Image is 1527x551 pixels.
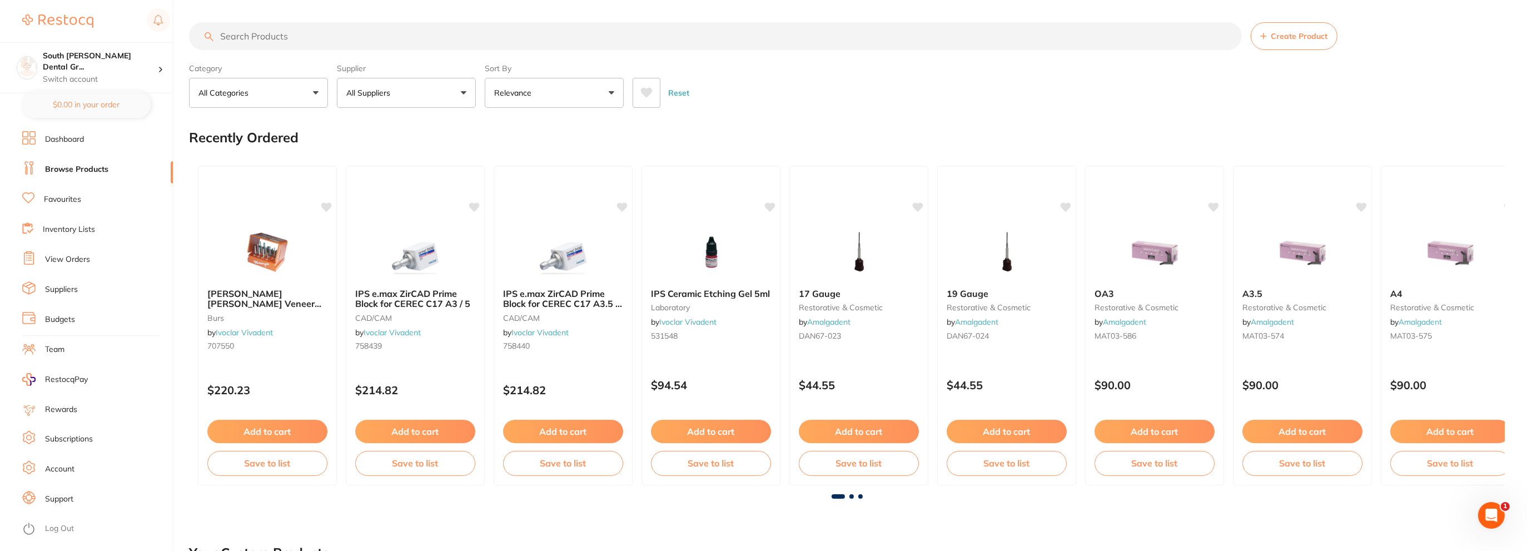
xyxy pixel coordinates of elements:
button: Save to list [1242,451,1362,475]
small: restorative & cosmetic [1242,303,1362,312]
button: All Categories [189,78,328,108]
button: Save to list [1095,451,1215,475]
b: Meisinger Shepperson Veneer Kit IVO01 [207,289,327,309]
img: IPS e.max ZirCAD Prime Block for CEREC C17 A3 / 5 [379,224,451,280]
small: restorative & cosmetic [947,303,1067,312]
img: IPS Ceramic Etching Gel 5ml [675,224,747,280]
small: DAN67-023 [799,331,919,340]
p: $44.55 [947,379,1067,391]
p: $94.54 [651,379,771,391]
small: restorative & cosmetic [1095,303,1215,312]
label: Sort By [485,63,624,73]
small: DAN67-024 [947,331,1067,340]
a: Amalgadent [1399,317,1442,327]
img: South Burnett Dental Group [17,57,37,76]
b: OA3 [1095,289,1215,299]
small: restorative & cosmetic [1390,303,1510,312]
button: Add to cart [355,420,475,443]
img: Restocq Logo [22,14,93,28]
a: Suppliers [45,284,78,295]
img: IPS e.max ZirCAD Prime Block for CEREC C17 A3.5 / 5 [527,224,599,280]
span: Create Product [1271,32,1328,41]
a: Ivoclar Vivadent [511,327,569,337]
span: by [651,317,717,327]
b: 19 Gauge [947,289,1067,299]
img: A3.5 [1266,224,1339,280]
small: 531548 [651,331,771,340]
a: Ivoclar Vivadent [364,327,421,337]
label: Category [189,63,328,73]
b: 17 Gauge [799,289,919,299]
input: Search Products [189,22,1242,50]
a: Favourites [44,194,81,205]
a: Amalgadent [807,317,850,327]
span: by [1095,317,1146,327]
span: by [207,327,273,337]
b: IPS e.max ZirCAD Prime Block for CEREC C17 A3 / 5 [355,289,475,309]
img: Meisinger Shepperson Veneer Kit IVO01 [231,224,304,280]
span: by [799,317,850,327]
span: 1 [1501,502,1510,511]
small: MAT03-586 [1095,331,1215,340]
button: Save to list [355,451,475,475]
p: $90.00 [1095,379,1215,391]
a: Dashboard [45,134,84,145]
small: MAT03-575 [1390,331,1510,340]
a: Account [45,464,74,475]
span: by [947,317,998,327]
button: Add to cart [1095,420,1215,443]
p: $90.00 [1242,379,1362,391]
a: Amalgadent [1103,317,1146,327]
button: Add to cart [207,420,327,443]
button: Add to cart [651,420,771,443]
small: restorative & cosmetic [799,303,919,312]
a: Restocq Logo [22,8,93,34]
button: Add to cart [947,420,1067,443]
p: All Suppliers [346,87,395,98]
img: 19 Gauge [971,224,1043,280]
a: Amalgadent [955,317,998,327]
h4: South Burnett Dental Group [43,51,158,72]
button: Save to list [503,451,623,475]
button: Relevance [485,78,624,108]
span: by [503,327,569,337]
span: by [355,327,421,337]
a: Support [45,494,73,505]
small: CAD/CAM [355,314,475,322]
small: laboratory [651,303,771,312]
small: 758440 [503,341,623,350]
p: $90.00 [1390,379,1510,391]
a: Rewards [45,404,77,415]
a: Budgets [45,314,75,325]
a: Ivoclar Vivadent [216,327,273,337]
small: 707550 [207,341,327,350]
b: A4 [1390,289,1510,299]
button: Log Out [22,520,170,538]
button: Save to list [207,451,327,475]
small: MAT03-574 [1242,331,1362,340]
p: Switch account [43,74,158,85]
b: IPS Ceramic Etching Gel 5ml [651,289,771,299]
img: 17 Gauge [823,224,895,280]
b: IPS e.max ZirCAD Prime Block for CEREC C17 A3.5 / 5 [503,289,623,309]
a: View Orders [45,254,90,265]
a: Browse Products [45,164,108,175]
small: burs [207,314,327,322]
button: All Suppliers [337,78,476,108]
b: A3.5 [1242,289,1362,299]
p: Relevance [494,87,536,98]
a: Inventory Lists [43,224,95,235]
a: Subscriptions [45,434,93,445]
iframe: Intercom live chat [1478,502,1505,529]
button: Add to cart [1390,420,1510,443]
img: A4 [1414,224,1486,280]
p: $220.23 [207,384,327,396]
button: Add to cart [503,420,623,443]
img: OA3 [1118,224,1191,280]
button: Reset [665,78,693,108]
button: Save to list [1390,451,1510,475]
button: Create Product [1251,22,1337,50]
button: $0.00 in your order [22,91,151,118]
a: RestocqPay [22,373,88,386]
h2: Recently Ordered [189,130,299,146]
